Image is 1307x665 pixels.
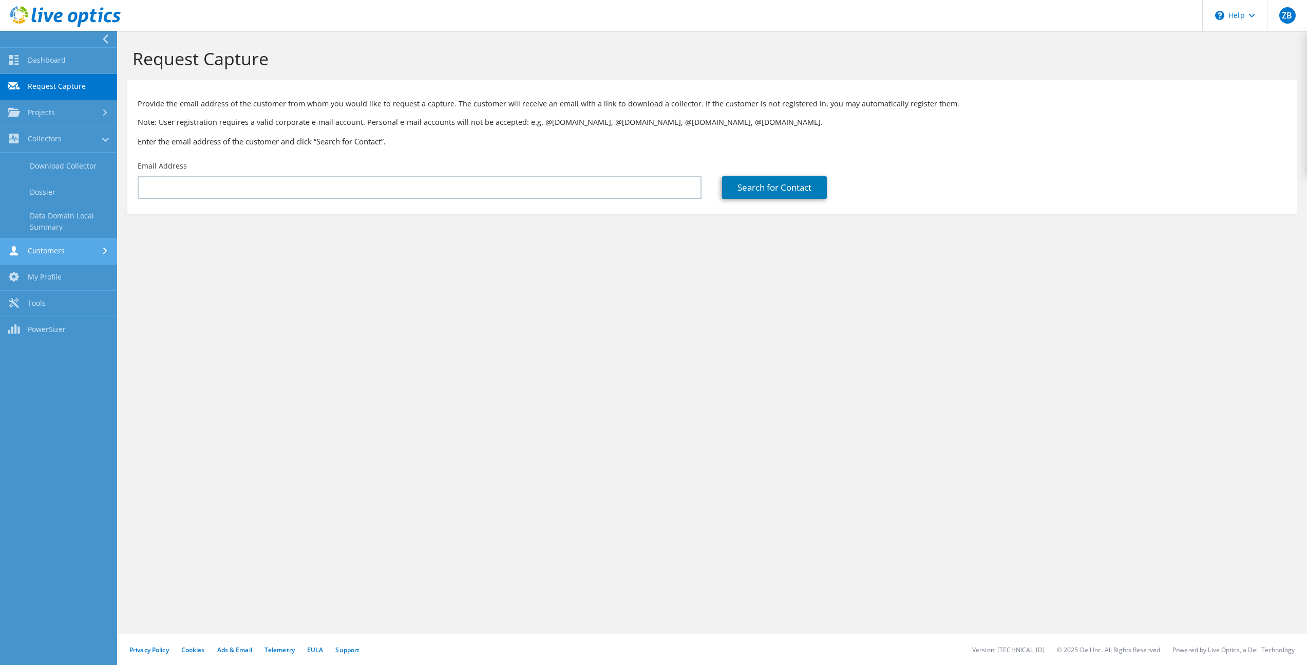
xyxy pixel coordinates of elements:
a: Telemetry [264,645,295,654]
p: Provide the email address of the customer from whom you would like to request a capture. The cust... [138,98,1286,109]
label: Email Address [138,161,187,171]
span: ZB [1279,7,1296,24]
li: © 2025 Dell Inc. All Rights Reserved [1057,645,1160,654]
a: Privacy Policy [129,645,169,654]
h3: Enter the email address of the customer and click “Search for Contact”. [138,136,1286,147]
a: Cookies [181,645,205,654]
p: Note: User registration requires a valid corporate e-mail account. Personal e-mail accounts will ... [138,117,1286,128]
li: Powered by Live Optics, a Dell Technology [1172,645,1295,654]
a: Support [335,645,359,654]
h1: Request Capture [132,48,1286,69]
li: Version: [TECHNICAL_ID] [972,645,1045,654]
svg: \n [1215,11,1224,20]
a: Search for Contact [722,176,827,199]
a: EULA [307,645,323,654]
a: Ads & Email [217,645,252,654]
